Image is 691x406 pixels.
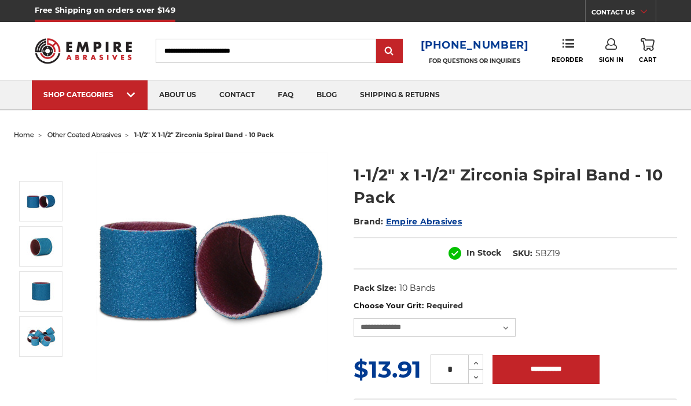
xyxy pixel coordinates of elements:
[513,248,532,260] dt: SKU:
[535,248,560,260] dd: SBZ19
[354,355,421,383] span: $13.91
[148,80,208,110] a: about us
[386,216,462,227] a: Empire Abrasives
[354,300,677,312] label: Choose Your Grit:
[305,80,348,110] a: blog
[266,80,305,110] a: faq
[134,131,274,139] span: 1-1/2" x 1-1/2" zirconia spiral band - 10 pack
[14,131,34,139] a: home
[354,216,384,227] span: Brand:
[378,40,401,63] input: Submit
[552,38,583,63] a: Reorder
[591,6,656,22] a: CONTACT US
[43,90,136,99] div: SHOP CATEGORIES
[427,301,463,310] small: Required
[96,152,328,383] img: 1-1/2" x 1-1/2" Zirc Spiral Bands
[552,56,583,64] span: Reorder
[421,37,529,54] a: [PHONE_NUMBER]
[354,282,396,294] dt: Pack Size:
[639,56,656,64] span: Cart
[47,131,121,139] a: other coated abrasives
[599,56,624,64] span: Sign In
[466,248,501,258] span: In Stock
[354,164,677,209] h1: 1-1/2" x 1-1/2" Zirconia Spiral Band - 10 Pack
[421,57,529,65] p: FOR QUESTIONS OR INQUIRIES
[639,38,656,64] a: Cart
[399,282,435,294] dd: 10 Bands
[35,32,133,70] img: Empire Abrasives
[348,80,451,110] a: shipping & returns
[27,277,56,306] img: 1-1/2" x 1-1/2" Spiral Bands Zirconia Aluminum
[27,187,56,216] img: 1-1/2" x 1-1/2" Zirc Spiral Bands
[208,80,266,110] a: contact
[27,322,56,351] img: 1-1/2" x 1-1/2" Zirconia Spiral Bands
[27,232,56,261] img: 1-1/2" x 1-1/2" Spiral Bands Zirconia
